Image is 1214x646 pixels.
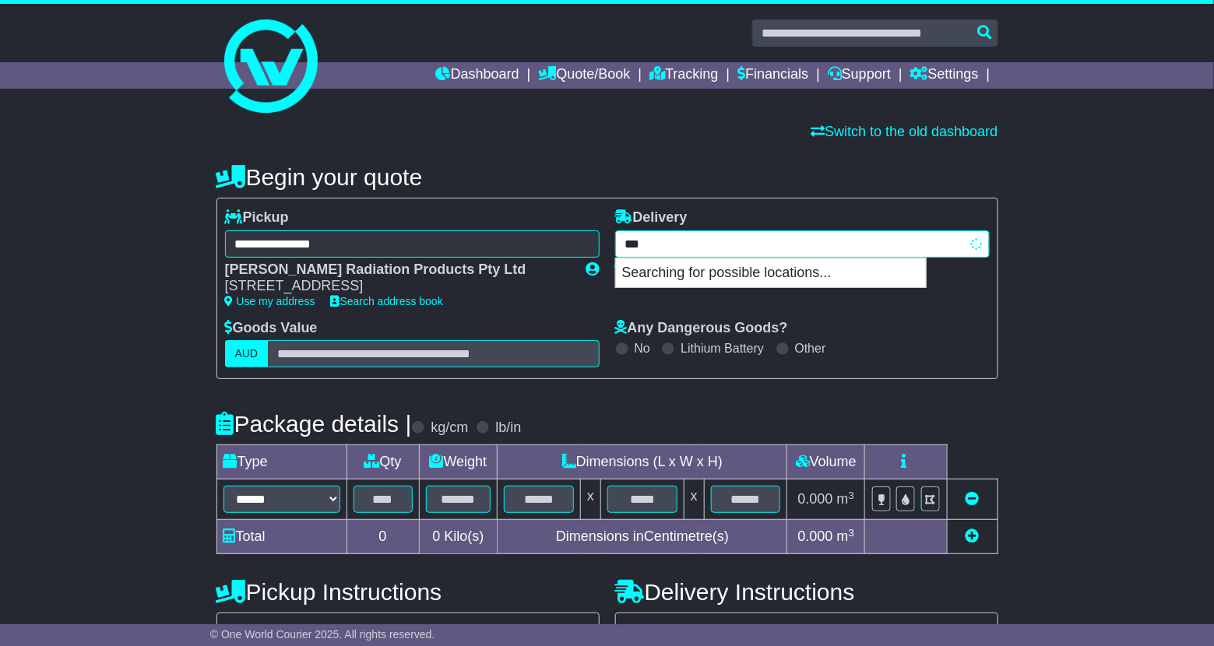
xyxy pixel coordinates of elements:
[737,62,808,89] a: Financials
[828,62,891,89] a: Support
[837,491,855,507] span: m
[225,340,269,367] label: AUD
[849,490,855,501] sup: 3
[787,445,865,479] td: Volume
[635,341,650,356] label: No
[649,62,718,89] a: Tracking
[616,258,926,288] p: Searching for possible locations...
[225,278,571,295] div: [STREET_ADDRESS]
[795,341,826,356] label: Other
[498,445,787,479] td: Dimensions (L x W x H)
[419,520,498,554] td: Kilo(s)
[681,341,764,356] label: Lithium Battery
[966,491,980,507] a: Remove this item
[225,262,571,279] div: [PERSON_NAME] Radiation Products Pty Ltd
[684,479,704,520] td: x
[495,420,521,437] label: lb/in
[419,445,498,479] td: Weight
[347,520,419,554] td: 0
[216,445,347,479] td: Type
[225,295,315,307] a: Use my address
[225,209,289,226] label: Pickup
[498,520,787,554] td: Dimensions in Centimetre(s)
[798,528,833,544] span: 0.000
[538,62,630,89] a: Quote/Book
[216,579,600,605] h4: Pickup Instructions
[849,527,855,539] sup: 3
[432,528,440,544] span: 0
[910,62,979,89] a: Settings
[837,528,855,544] span: m
[615,230,990,258] typeahead: Please provide city
[216,411,412,437] h4: Package details |
[966,528,980,544] a: Add new item
[431,420,468,437] label: kg/cm
[615,579,998,605] h4: Delivery Instructions
[347,445,419,479] td: Qty
[210,628,435,641] span: © One World Courier 2025. All rights reserved.
[581,479,601,520] td: x
[811,124,998,139] a: Switch to the old dashboard
[615,320,788,337] label: Any Dangerous Goods?
[436,62,519,89] a: Dashboard
[615,209,688,226] label: Delivery
[216,520,347,554] td: Total
[216,164,998,190] h4: Begin your quote
[331,295,443,307] a: Search address book
[798,491,833,507] span: 0.000
[225,320,318,337] label: Goods Value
